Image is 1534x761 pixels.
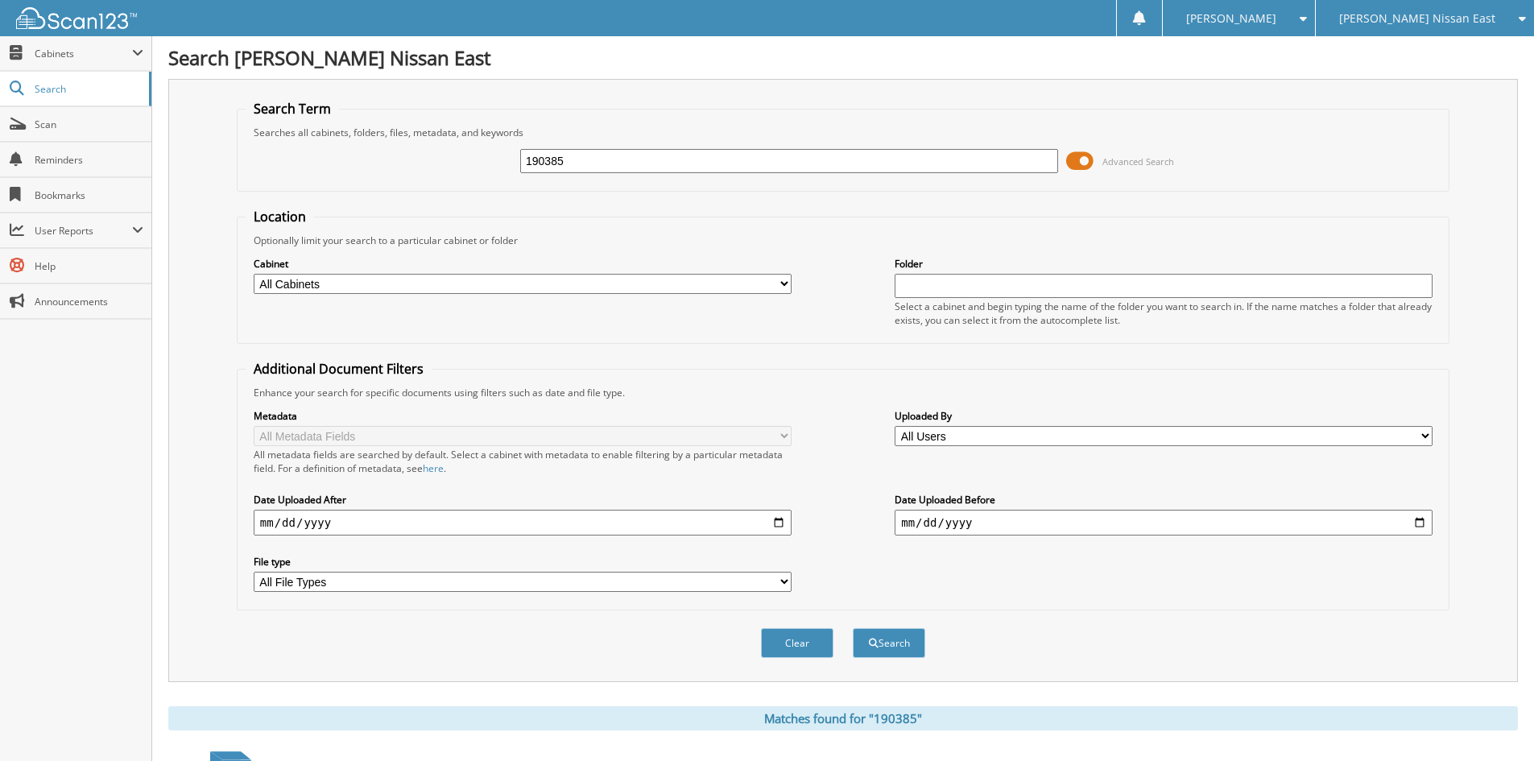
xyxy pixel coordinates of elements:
span: Search [35,82,141,96]
legend: Location [246,208,314,225]
span: Help [35,259,143,273]
span: Scan [35,118,143,131]
label: Uploaded By [895,409,1433,423]
label: File type [254,555,792,569]
label: Metadata [254,409,792,423]
div: Optionally limit your search to a particular cabinet or folder [246,234,1441,247]
span: Advanced Search [1102,155,1174,168]
span: User Reports [35,224,132,238]
img: scan123-logo-white.svg [16,7,137,29]
div: Select a cabinet and begin typing the name of the folder you want to search in. If the name match... [895,300,1433,327]
span: Announcements [35,295,143,308]
label: Date Uploaded After [254,493,792,507]
div: Matches found for "190385" [168,706,1518,730]
div: All metadata fields are searched by default. Select a cabinet with metadata to enable filtering b... [254,448,792,475]
div: Searches all cabinets, folders, files, metadata, and keywords [246,126,1441,139]
h1: Search [PERSON_NAME] Nissan East [168,44,1518,71]
input: start [254,510,792,536]
div: Enhance your search for specific documents using filters such as date and file type. [246,386,1441,399]
span: [PERSON_NAME] [1186,14,1276,23]
legend: Additional Document Filters [246,360,432,378]
input: end [895,510,1433,536]
button: Search [853,628,925,658]
legend: Search Term [246,100,339,118]
label: Folder [895,257,1433,271]
button: Clear [761,628,833,658]
span: Bookmarks [35,188,143,202]
span: Cabinets [35,47,132,60]
label: Cabinet [254,257,792,271]
span: Reminders [35,153,143,167]
span: [PERSON_NAME] Nissan East [1339,14,1495,23]
a: here [423,461,444,475]
label: Date Uploaded Before [895,493,1433,507]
